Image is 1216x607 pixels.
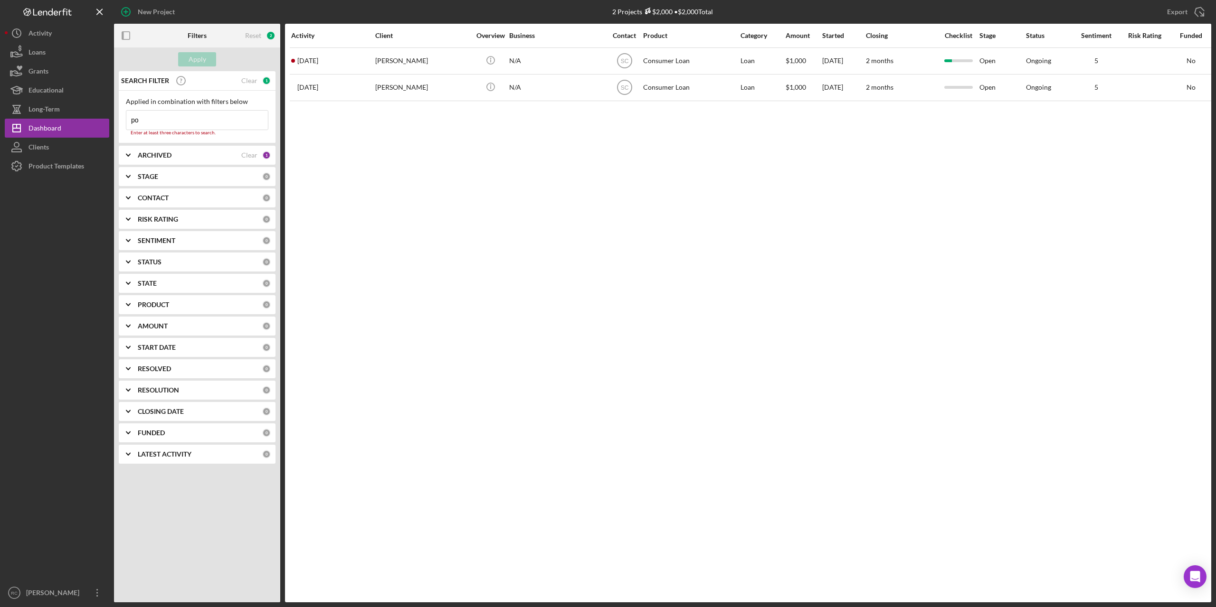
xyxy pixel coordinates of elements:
div: 0 [262,450,271,458]
div: Export [1167,2,1187,21]
div: Overview [473,32,508,39]
div: Ongoing [1026,84,1051,91]
span: $1,000 [786,56,806,65]
button: New Project [114,2,184,21]
b: SENTIMENT [138,237,175,244]
button: Grants [5,62,109,81]
div: 0 [262,172,271,181]
div: Ongoing [1026,57,1051,65]
text: SC [620,58,628,65]
div: 2 [266,31,275,40]
button: Export [1158,2,1211,21]
b: LATEST ACTIVITY [138,450,191,458]
div: No [1169,84,1212,91]
button: Dashboard [5,119,109,138]
div: No [1169,57,1212,65]
b: FUNDED [138,429,165,437]
div: Clear [241,151,257,159]
text: SC [620,84,628,91]
div: [PERSON_NAME] [375,75,470,100]
b: Filters [188,32,207,39]
div: 0 [262,322,271,330]
div: [DATE] [822,48,865,74]
div: Status [1026,32,1072,39]
div: 0 [262,215,271,224]
div: Closing [866,32,937,39]
div: [PERSON_NAME] [24,583,85,605]
div: Enter at least three characters to search. [126,130,268,136]
div: Risk Rating [1121,32,1168,39]
div: 0 [262,364,271,373]
button: Long-Term [5,100,109,119]
div: Open [979,48,1025,74]
div: Long-Term [28,100,60,121]
button: Clients [5,138,109,157]
div: Apply [189,52,206,66]
div: 0 [262,386,271,394]
div: Amount [786,32,821,39]
button: Educational [5,81,109,100]
div: Applied in combination with filters below [126,98,268,105]
div: 0 [262,343,271,352]
time: 2 months [866,83,893,91]
b: RESOLVED [138,365,171,373]
div: Funded [1169,32,1212,39]
div: Business [509,32,604,39]
div: 2 Projects • $2,000 Total [612,8,713,16]
button: RC[PERSON_NAME] [5,583,109,602]
b: STAGE [138,173,158,180]
div: Contact [607,32,642,39]
b: STATUS [138,258,161,266]
div: Activity [28,24,52,45]
time: 2025-09-05 14:14 [297,57,318,65]
div: Open [979,75,1025,100]
div: $2,000 [642,8,673,16]
div: 0 [262,429,271,437]
text: RC [11,590,18,596]
time: 2 months [866,56,893,65]
div: Activity [291,32,374,39]
div: Loan [741,48,785,74]
div: 5 [1073,57,1120,65]
div: Sentiment [1073,32,1120,39]
div: Client [375,32,470,39]
div: N/A [509,48,604,74]
div: Started [822,32,865,39]
div: 1 [262,76,271,85]
button: Activity [5,24,109,43]
div: Category [741,32,785,39]
b: ARCHIVED [138,151,171,159]
div: Loans [28,43,46,64]
div: 0 [262,407,271,416]
div: Product Templates [28,157,84,178]
div: Consumer Loan [643,75,738,100]
div: [PERSON_NAME] [375,48,470,74]
b: RESOLUTION [138,386,179,394]
div: 0 [262,194,271,202]
div: Open Intercom Messenger [1184,565,1206,588]
div: 0 [262,258,271,266]
div: 0 [262,300,271,309]
b: STATE [138,280,157,287]
div: New Project [138,2,175,21]
b: RISK RATING [138,215,178,223]
div: Educational [28,81,64,102]
b: START DATE [138,344,176,351]
div: Product [643,32,738,39]
div: Clients [28,138,49,159]
b: AMOUNT [138,322,168,330]
b: SEARCH FILTER [121,77,169,84]
div: Checklist [938,32,978,39]
a: Loans [5,43,109,62]
b: PRODUCT [138,301,169,308]
div: Grants [28,62,48,83]
button: Product Templates [5,157,109,176]
div: Stage [979,32,1025,39]
div: Clear [241,77,257,84]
